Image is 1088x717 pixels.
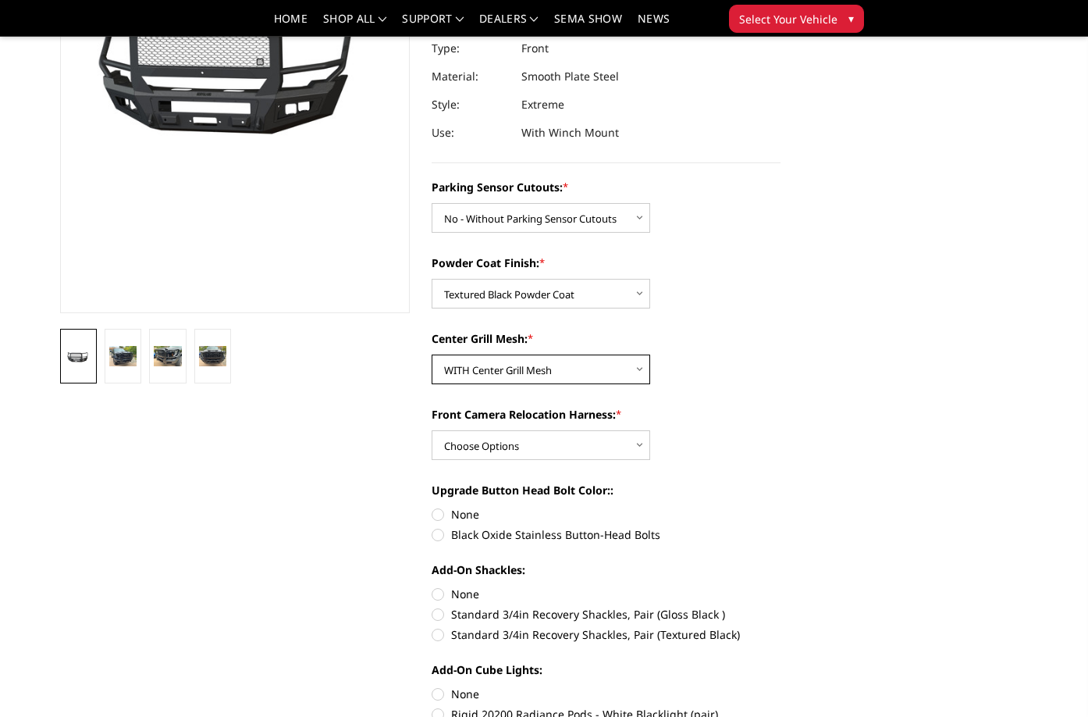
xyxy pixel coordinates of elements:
label: None [432,586,781,602]
button: Select Your Vehicle [729,5,864,33]
label: None [432,506,781,523]
label: Standard 3/4in Recovery Shackles, Pair (Gloss Black ) [432,606,781,622]
label: Upgrade Button Head Bolt Color:: [432,482,781,498]
a: Home [274,13,308,36]
a: shop all [323,13,386,36]
label: Front Camera Relocation Harness: [432,406,781,423]
dd: Smooth Plate Steel [521,62,619,91]
iframe: Chat Widget [1010,642,1088,717]
a: Support [402,13,464,36]
label: Add-On Cube Lights: [432,662,781,678]
a: SEMA Show [554,13,622,36]
span: Select Your Vehicle [739,11,837,27]
dt: Type: [432,34,510,62]
dt: Material: [432,62,510,91]
a: News [638,13,670,36]
label: Center Grill Mesh: [432,330,781,347]
img: 2024-2025 GMC 2500-3500 - A2 Series - Extreme Front Bumper (winch mount) [154,346,181,366]
label: Add-On Shackles: [432,562,781,578]
label: Powder Coat Finish: [432,255,781,271]
dd: Front [521,34,549,62]
dt: Use: [432,119,510,147]
img: 2024-2025 GMC 2500-3500 - A2 Series - Extreme Front Bumper (winch mount) [65,351,92,364]
dd: With Winch Mount [521,119,619,147]
dt: Style: [432,91,510,119]
img: 2024-2025 GMC 2500-3500 - A2 Series - Extreme Front Bumper (winch mount) [199,346,226,366]
label: Parking Sensor Cutouts: [432,179,781,195]
img: 2024-2025 GMC 2500-3500 - A2 Series - Extreme Front Bumper (winch mount) [109,346,137,366]
label: None [432,686,781,702]
span: ▾ [848,10,854,27]
label: Standard 3/4in Recovery Shackles, Pair (Textured Black) [432,626,781,643]
label: Black Oxide Stainless Button-Head Bolts [432,526,781,543]
dd: Extreme [521,91,564,119]
a: Dealers [479,13,539,36]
